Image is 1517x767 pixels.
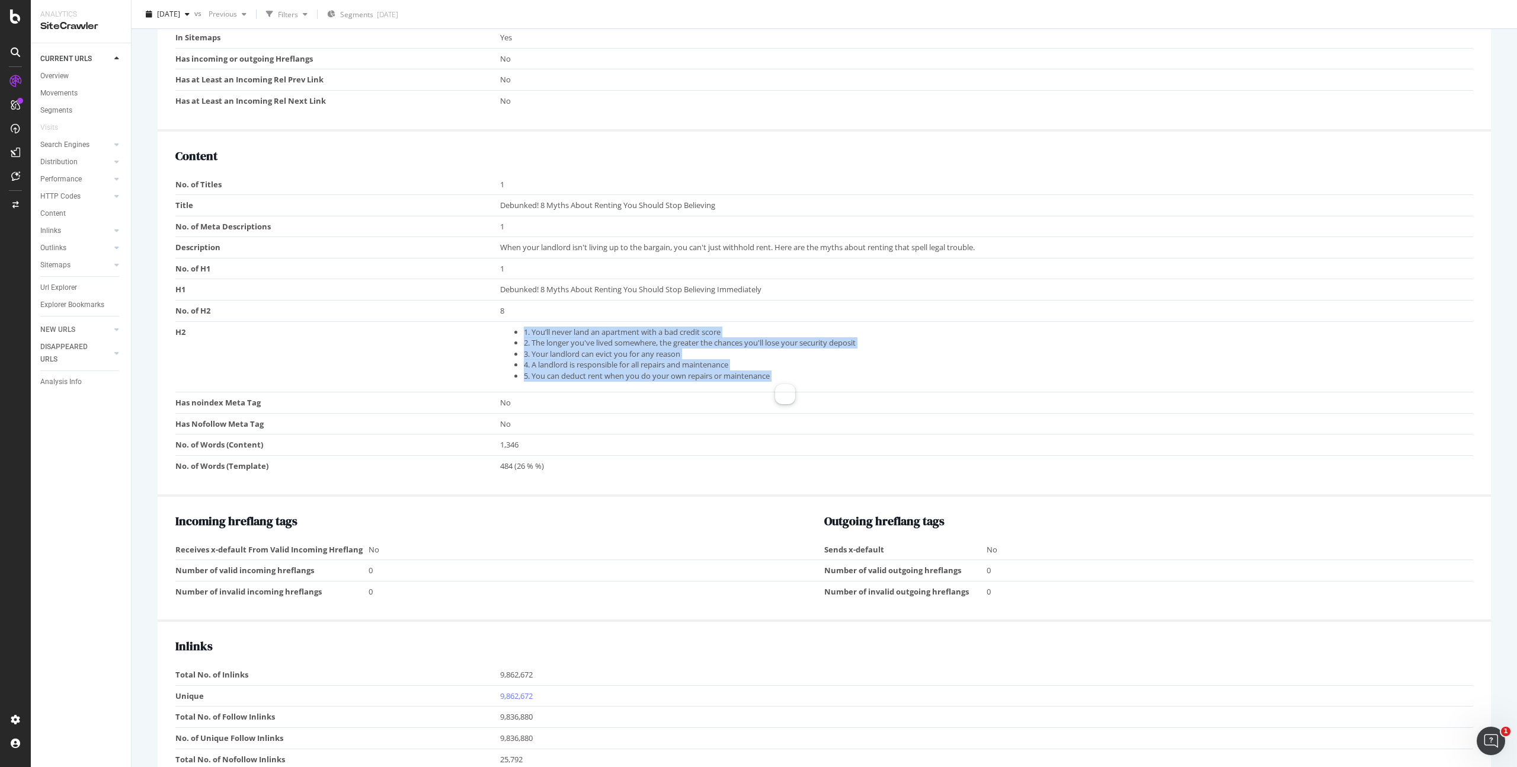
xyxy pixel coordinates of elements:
div: [DATE] [377,9,398,20]
span: Previous [204,9,237,19]
div: Explorer Bookmarks [40,299,104,311]
span: vs [194,8,204,18]
td: 0 [987,560,1473,581]
a: CURRENT URLS [40,53,111,65]
div: Movements [40,87,78,100]
div: DISAPPEARED URLS [40,341,100,366]
button: Previous [204,5,251,24]
a: Performance [40,173,111,186]
div: No [987,544,1467,555]
td: Has Nofollow Meta Tag [175,413,500,434]
td: Unique [175,685,500,707]
td: No. of H2 [175,300,500,321]
div: Sitemaps [40,259,71,271]
a: Segments [40,104,123,117]
a: Distribution [40,156,111,168]
div: Outlinks [40,242,66,254]
div: HTTP Codes [40,190,81,203]
td: Number of invalid outgoing hreflangs [824,581,987,602]
td: No. of Unique Follow Inlinks [175,727,500,749]
li: 4. A landlord is responsible for all repairs and maintenance [524,359,1468,370]
div: Search Engines [40,139,89,151]
div: NEW URLS [40,324,75,336]
a: Search Engines [40,139,111,151]
a: Url Explorer [40,282,123,294]
td: Description [175,237,500,258]
h2: Inlinks [175,640,1473,653]
td: 1 [500,174,1474,195]
a: Visits [40,122,70,134]
a: Sitemaps [40,259,111,271]
span: 1 [1501,727,1510,736]
td: 9,862,672 [500,664,1474,685]
td: 0 [987,581,1473,602]
div: Analytics [40,9,121,20]
td: H2 [175,321,500,392]
div: Filters [278,9,298,19]
td: Total No. of Inlinks [175,664,500,685]
td: Title [175,195,500,216]
a: 9,862,672 [500,691,533,701]
h2: Incoming hreflang tags [175,514,824,528]
li: 2. The longer you've lived somewhere, the greater the chances you'll lose your security deposit [524,337,1468,349]
td: 484 (26 % %) [500,456,1474,477]
td: 1 [500,258,1474,279]
td: Receives x-default From Valid Incoming Hreflang [175,539,369,560]
td: 9,836,880 [500,707,1474,728]
div: Overview [40,70,69,82]
a: Inlinks [40,225,111,237]
div: Performance [40,173,82,186]
td: 1 [500,216,1474,237]
td: No. of H1 [175,258,500,279]
td: No. of Titles [175,174,500,195]
td: Number of invalid incoming hreflangs [175,581,369,602]
div: CURRENT URLS [40,53,92,65]
div: Inlinks [40,225,61,237]
td: Total No. of Follow Inlinks [175,707,500,728]
td: No [500,48,1474,69]
td: Has at Least an Incoming Rel Next Link [175,91,500,111]
td: Has incoming or outgoing Hreflangs [175,48,500,69]
a: NEW URLS [40,324,111,336]
div: Url Explorer [40,282,77,294]
a: Explorer Bookmarks [40,299,123,311]
td: 8 [500,300,1474,321]
h2: Content [175,149,1473,162]
button: Filters [261,5,312,24]
td: No. of Words (Content) [175,434,500,456]
span: 2025 Sep. 2nd [157,9,180,19]
td: Has at Least an Incoming Rel Prev Link [175,69,500,91]
td: Has noindex Meta Tag [175,392,500,414]
button: [DATE] [141,5,194,24]
a: Analysis Info [40,376,123,388]
div: Visits [40,122,58,134]
td: No [500,413,1474,434]
td: 1,346 [500,434,1474,456]
div: Content [40,207,66,220]
div: Distribution [40,156,78,168]
li: 3. Your landlord can evict you for any reason [524,349,1468,360]
li: 5. You can deduct rent when you do your own repairs or maintenance [524,370,1468,382]
td: No [500,392,1474,414]
td: 9,836,880 [500,727,1474,749]
td: Number of valid incoming hreflangs [175,560,369,581]
td: Sends x-default [824,539,987,560]
a: Outlinks [40,242,111,254]
div: SiteCrawler [40,20,121,33]
td: H1 [175,279,500,301]
a: HTTP Codes [40,190,111,203]
div: Segments [40,104,72,117]
a: Content [40,207,123,220]
td: In Sitemaps [175,27,500,49]
li: 1. You’ll never land an apartment with a bad credit score [524,327,1468,338]
td: No [500,69,1474,91]
div: Analysis Info [40,376,82,388]
td: No. of Meta Descriptions [175,216,500,237]
h2: Outgoing hreflang tags [824,514,1473,528]
a: DISAPPEARED URLS [40,341,111,366]
a: Overview [40,70,123,82]
span: Segments [340,9,373,20]
span: When your landlord isn't living up to the bargain, you can't just withhold rent. Here are the myt... [500,242,975,253]
span: Debunked! 8 Myths About Renting You Should Stop Believing [500,200,715,210]
td: No [500,91,1474,111]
